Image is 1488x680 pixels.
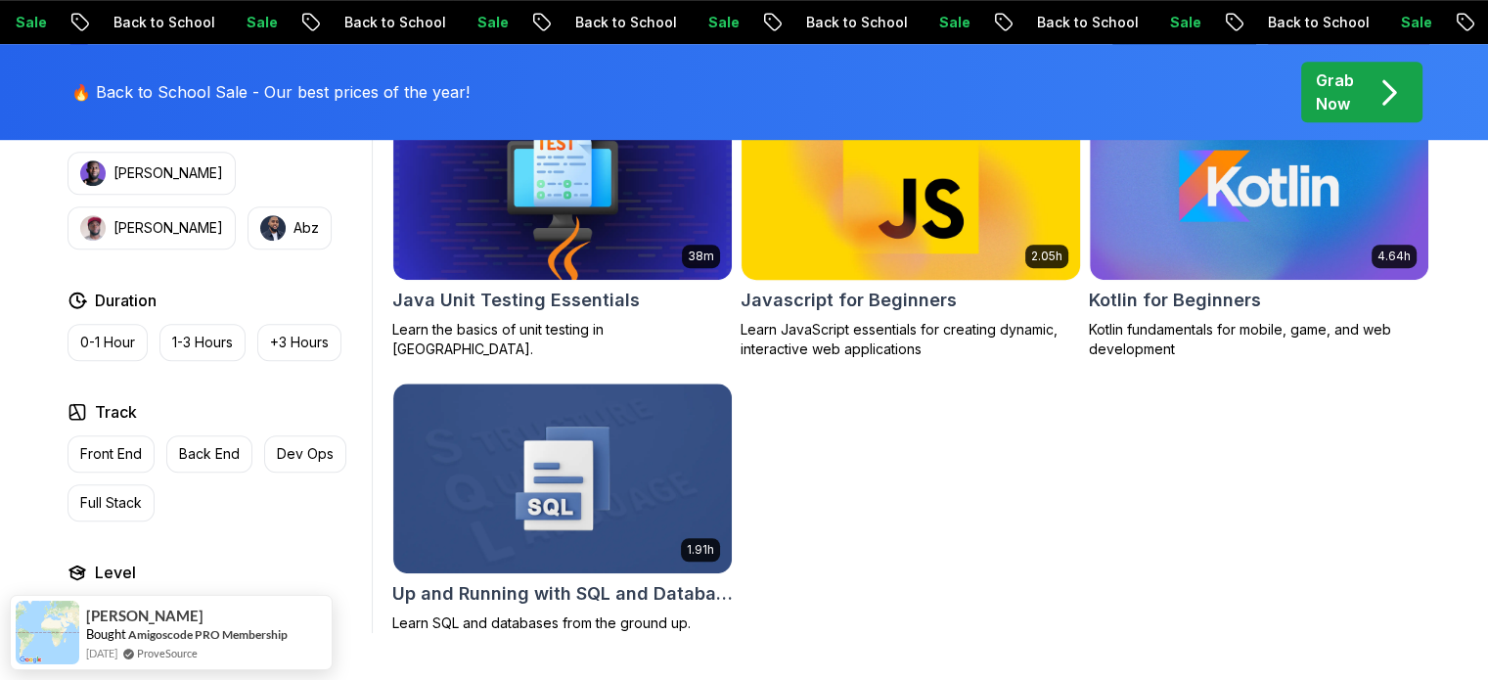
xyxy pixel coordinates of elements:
[1132,13,1195,32] p: Sale
[392,613,733,633] p: Learn SQL and databases from the ground up.
[1089,287,1261,314] h2: Kotlin for Beginners
[172,333,233,352] p: 1-3 Hours
[270,333,329,352] p: +3 Hours
[166,435,252,473] button: Back End
[80,444,142,464] p: Front End
[128,626,288,643] a: Amigoscode PRO Membership
[86,626,126,642] span: Bought
[80,333,135,352] p: 0-1 Hour
[86,645,117,661] span: [DATE]
[670,13,733,32] p: Sale
[113,218,223,238] p: [PERSON_NAME]
[741,90,1081,360] a: Javascript for Beginners card2.05hJavascript for BeginnersLearn JavaScript essentials for creatin...
[392,320,733,359] p: Learn the basics of unit testing in [GEOGRAPHIC_DATA].
[439,13,502,32] p: Sale
[741,287,957,314] h2: Javascript for Beginners
[999,13,1132,32] p: Back to School
[71,80,470,104] p: 🔥 Back to School Sale - Our best prices of the year!
[159,324,246,361] button: 1-3 Hours
[392,90,733,360] a: Java Unit Testing Essentials card38mJava Unit Testing EssentialsLearn the basics of unit testing ...
[741,320,1081,359] p: Learn JavaScript essentials for creating dynamic, interactive web applications
[86,608,203,624] span: [PERSON_NAME]
[68,152,236,195] button: instructor img[PERSON_NAME]
[68,484,155,521] button: Full Stack
[75,13,208,32] p: Back to School
[257,324,341,361] button: +3 Hours
[392,580,733,608] h2: Up and Running with SQL and Databases
[1089,320,1429,359] p: Kotlin fundamentals for mobile, game, and web development
[113,163,223,183] p: [PERSON_NAME]
[1090,91,1428,281] img: Kotlin for Beginners card
[688,249,714,264] p: 38m
[68,435,155,473] button: Front End
[68,206,236,249] button: instructor img[PERSON_NAME]
[393,384,732,573] img: Up and Running with SQL and Databases card
[733,86,1088,285] img: Javascript for Beginners card
[208,13,271,32] p: Sale
[277,444,334,464] p: Dev Ops
[1316,68,1354,115] p: Grab Now
[137,645,198,661] a: ProveSource
[687,542,714,558] p: 1.91h
[1230,13,1363,32] p: Back to School
[1031,249,1062,264] p: 2.05h
[1363,13,1425,32] p: Sale
[901,13,964,32] p: Sale
[80,493,142,513] p: Full Stack
[393,91,732,281] img: Java Unit Testing Essentials card
[95,289,157,312] h2: Duration
[179,444,240,464] p: Back End
[306,13,439,32] p: Back to School
[537,13,670,32] p: Back to School
[80,215,106,241] img: instructor img
[1377,249,1411,264] p: 4.64h
[1089,90,1429,360] a: Kotlin for Beginners card4.64hKotlin for BeginnersKotlin fundamentals for mobile, game, and web d...
[16,601,79,664] img: provesource social proof notification image
[392,287,640,314] h2: Java Unit Testing Essentials
[392,383,733,633] a: Up and Running with SQL and Databases card1.91hUp and Running with SQL and DatabasesLearn SQL and...
[260,215,286,241] img: instructor img
[264,435,346,473] button: Dev Ops
[293,218,319,238] p: Abz
[768,13,901,32] p: Back to School
[95,561,136,584] h2: Level
[248,206,332,249] button: instructor imgAbz
[80,160,106,186] img: instructor img
[95,400,137,424] h2: Track
[68,324,148,361] button: 0-1 Hour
